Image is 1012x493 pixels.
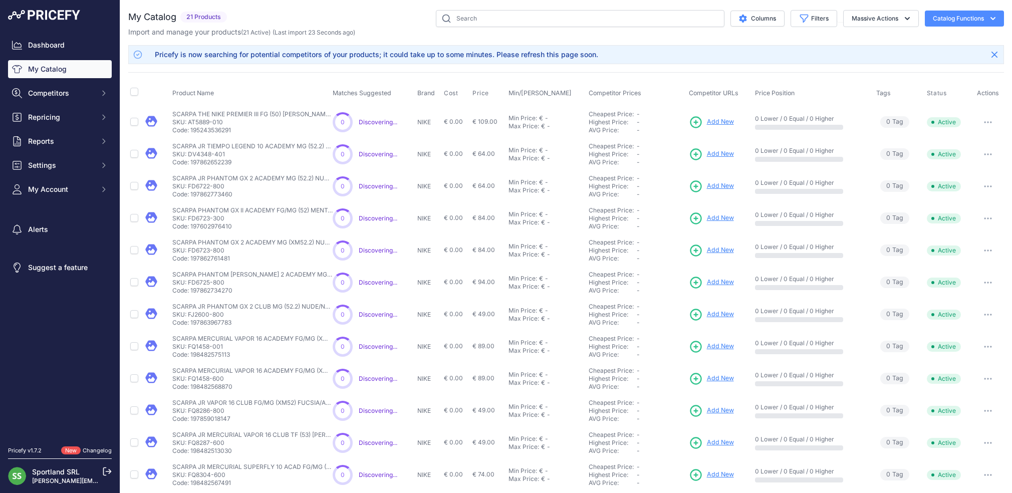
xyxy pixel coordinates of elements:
[444,342,463,350] span: € 0.00
[589,343,637,351] div: Highest Price:
[689,211,734,225] a: Add New
[472,374,494,382] span: € 89.00
[637,214,640,222] span: -
[689,89,738,97] span: Competitor URLs
[927,374,961,384] span: Active
[509,218,539,226] div: Max Price:
[417,150,440,158] p: NIKE
[436,10,724,27] input: Search
[541,154,545,162] div: €
[986,47,1002,63] button: Close
[543,275,548,283] div: -
[444,182,463,189] span: € 0.00
[637,367,640,374] span: -
[8,259,112,277] a: Suggest a feature
[128,10,176,24] h2: My Catalog
[637,174,640,182] span: -
[444,278,463,286] span: € 0.00
[359,246,397,254] a: Discovering...
[589,142,634,150] a: Cheapest Price:
[886,149,890,159] span: 0
[83,447,112,454] a: Changelog
[172,182,333,190] p: SKU: FD6722-800
[755,339,866,347] p: 0 Lower / 0 Equal / 0 Higher
[637,118,640,126] span: -
[927,117,961,127] span: Active
[172,303,333,311] p: SCARPA JR PHANTOM GX 2 CLUB MG (52.2) NUDE/NERO/FUCSIA
[539,275,543,283] div: €
[543,178,548,186] div: -
[341,343,345,351] span: 0
[341,311,345,319] span: 0
[637,150,640,158] span: -
[341,246,345,255] span: 0
[543,114,548,122] div: -
[172,118,333,126] p: SKU: AT5889-010
[707,213,734,223] span: Add New
[927,149,961,159] span: Active
[172,126,333,134] p: Code: 195243536291
[589,303,634,310] a: Cheapest Price:
[880,212,909,224] span: Tag
[637,271,640,278] span: -
[541,283,545,291] div: €
[927,245,961,256] span: Active
[509,251,539,259] div: Max Price:
[637,303,640,310] span: -
[707,470,734,479] span: Add New
[359,311,397,318] a: Discovering...
[172,343,333,351] p: SKU: FQ1458-001
[359,375,397,382] a: Discovering...
[8,108,112,126] button: Repricing
[359,343,397,350] span: Discovering...
[172,351,333,359] p: Code: 198482575113
[341,182,345,190] span: 0
[444,89,460,97] button: Cost
[589,335,634,342] a: Cheapest Price:
[637,319,640,326] span: -
[589,431,634,438] a: Cheapest Price:
[707,374,734,383] span: Add New
[539,146,543,154] div: €
[539,178,543,186] div: €
[539,242,543,251] div: €
[977,89,999,97] span: Actions
[28,160,94,170] span: Settings
[545,251,550,259] div: -
[341,214,345,222] span: 0
[539,339,543,347] div: €
[927,342,961,352] span: Active
[589,190,637,198] div: AVG Price:
[172,222,333,230] p: Code: 197602976410
[539,210,543,218] div: €
[927,89,947,97] span: Status
[543,371,548,379] div: -
[172,271,333,279] p: SCARPA PHANTOM [PERSON_NAME] 2 ACADEMY MG (XM52.2) NUDE/NERO/FUCSIA
[444,246,463,254] span: € 0.00
[637,190,640,198] span: -
[472,342,494,350] span: € 89.00
[28,136,94,146] span: Reports
[359,182,397,190] a: Discovering...
[589,158,637,166] div: AVG Price:
[32,477,236,484] a: [PERSON_NAME][EMAIL_ADDRESS][PERSON_NAME][DOMAIN_NAME]
[359,279,397,286] a: Discovering...
[589,367,634,374] a: Cheapest Price:
[172,367,333,375] p: SCARPA MERCURIAL VAPOR 16 ACADEMY FG/MG (XM53) [PERSON_NAME]/NERO/ROS
[417,89,435,97] span: Brand
[359,150,397,158] span: Discovering...
[927,278,961,288] span: Active
[637,343,640,350] span: -
[886,342,890,351] span: 0
[927,310,961,320] span: Active
[417,375,440,383] p: NIKE
[539,307,543,315] div: €
[545,186,550,194] div: -
[8,60,112,78] a: My Catalog
[359,407,397,414] span: Discovering...
[472,310,495,318] span: € 49.00
[589,174,634,182] a: Cheapest Price:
